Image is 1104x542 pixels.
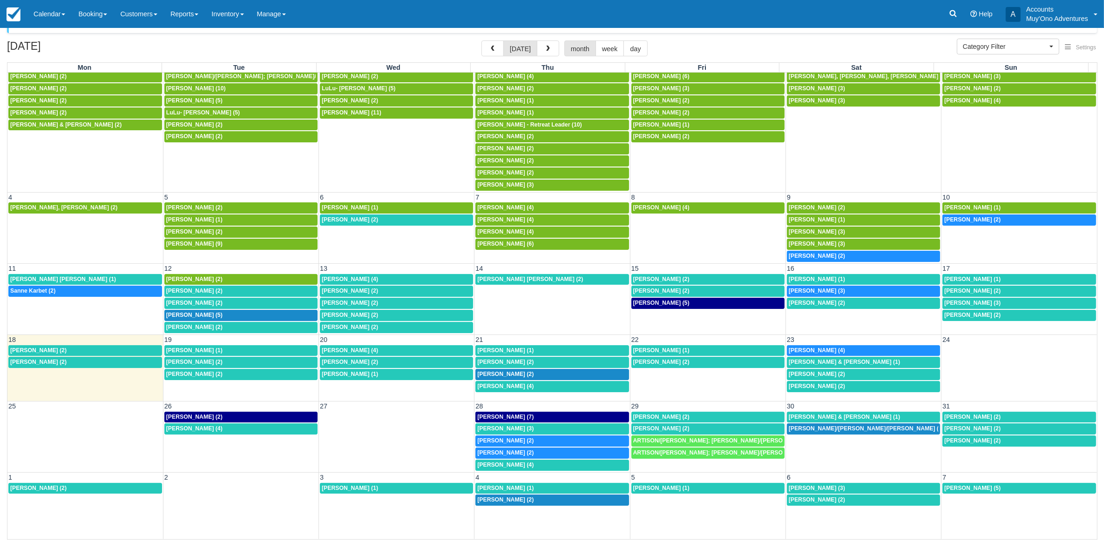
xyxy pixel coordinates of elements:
[475,180,629,191] a: [PERSON_NAME] (3)
[944,97,1001,104] span: [PERSON_NAME] (4)
[475,483,629,494] a: [PERSON_NAME] (1)
[322,288,378,294] span: [PERSON_NAME] (2)
[475,448,629,459] a: [PERSON_NAME] (2)
[386,64,400,71] span: Wed
[7,194,13,201] span: 4
[851,64,861,71] span: Sat
[475,214,629,226] a: [PERSON_NAME] (4)
[477,97,534,104] span: [PERSON_NAME] (1)
[477,383,534,389] span: [PERSON_NAME] (4)
[474,336,484,343] span: 21
[633,204,690,211] span: [PERSON_NAME] (4)
[942,435,1096,447] a: [PERSON_NAME] (2)
[944,288,1001,294] span: [PERSON_NAME] (2)
[322,204,378,211] span: [PERSON_NAME] (1)
[787,369,940,380] a: [PERSON_NAME] (2)
[787,381,940,392] a: [PERSON_NAME] (2)
[630,474,636,481] span: 5
[7,40,125,58] h2: [DATE]
[942,298,1096,309] a: [PERSON_NAME] (3)
[786,474,792,481] span: 6
[786,336,795,343] span: 23
[633,109,690,116] span: [PERSON_NAME] (2)
[477,109,534,116] span: [PERSON_NAME] (1)
[166,276,223,282] span: [PERSON_NAME] (2)
[477,437,534,444] span: [PERSON_NAME] (2)
[7,336,17,343] span: 18
[477,425,534,432] span: [PERSON_NAME] (3)
[8,357,162,368] a: [PERSON_NAME] (2)
[475,369,629,380] a: [PERSON_NAME] (2)
[475,95,629,107] a: [PERSON_NAME] (1)
[233,64,245,71] span: Tue
[10,359,67,365] span: [PERSON_NAME] (2)
[475,381,629,392] a: [PERSON_NAME] (4)
[8,71,162,82] a: [PERSON_NAME] (2)
[10,121,122,128] span: [PERSON_NAME] & [PERSON_NAME] (2)
[166,97,223,104] span: [PERSON_NAME] (5)
[477,485,534,491] span: [PERSON_NAME] (1)
[8,120,162,131] a: [PERSON_NAME] & [PERSON_NAME] (2)
[164,412,318,423] a: [PERSON_NAME] (2)
[789,204,845,211] span: [PERSON_NAME] (2)
[10,347,67,354] span: [PERSON_NAME] (2)
[164,357,318,368] a: [PERSON_NAME] (2)
[322,216,378,223] span: [PERSON_NAME] (2)
[475,167,629,179] a: [PERSON_NAME] (2)
[942,412,1096,423] a: [PERSON_NAME] (2)
[942,71,1096,82] a: [PERSON_NAME] (3)
[166,371,223,377] span: [PERSON_NAME] (2)
[475,107,629,119] a: [PERSON_NAME] (1)
[631,357,785,368] a: [PERSON_NAME] (2)
[957,39,1059,54] button: Category Filter
[10,485,67,491] span: [PERSON_NAME] (2)
[322,109,381,116] span: [PERSON_NAME] (11)
[789,97,845,104] span: [PERSON_NAME] (3)
[477,228,534,235] span: [PERSON_NAME] (4)
[477,216,534,223] span: [PERSON_NAME] (4)
[322,300,378,306] span: [PERSON_NAME] (2)
[1005,64,1017,71] span: Sun
[475,412,629,423] a: [PERSON_NAME] (7)
[477,157,534,164] span: [PERSON_NAME] (2)
[477,359,534,365] span: [PERSON_NAME] (2)
[322,276,378,282] span: [PERSON_NAME] (4)
[944,204,1001,211] span: [PERSON_NAME] (1)
[477,414,534,420] span: [PERSON_NAME] (7)
[322,73,378,80] span: [PERSON_NAME] (2)
[942,274,1096,285] a: [PERSON_NAME] (1)
[631,423,785,435] a: [PERSON_NAME] (2)
[944,425,1001,432] span: [PERSON_NAME] (2)
[477,462,534,468] span: [PERSON_NAME] (4)
[474,265,484,272] span: 14
[319,474,325,481] span: 3
[164,83,318,94] a: [PERSON_NAME] (10)
[787,227,940,238] a: [PERSON_NAME] (3)
[944,73,1001,80] span: [PERSON_NAME] (3)
[941,474,947,481] span: 7
[633,300,690,306] span: [PERSON_NAME] (5)
[322,312,378,318] span: [PERSON_NAME] (2)
[633,133,690,140] span: [PERSON_NAME] (2)
[633,73,690,80] span: [PERSON_NAME] (6)
[10,204,117,211] span: [PERSON_NAME], [PERSON_NAME] (2)
[942,483,1096,494] a: [PERSON_NAME] (5)
[787,274,940,285] a: [PERSON_NAME] (1)
[164,345,318,356] a: [PERSON_NAME] (1)
[963,42,1047,51] span: Category Filter
[787,202,940,214] a: [PERSON_NAME] (2)
[7,474,13,481] span: 1
[789,371,845,377] span: [PERSON_NAME] (2)
[786,194,792,201] span: 9
[631,131,785,142] a: [PERSON_NAME] (2)
[633,359,690,365] span: [PERSON_NAME] (2)
[944,312,1001,318] span: [PERSON_NAME] (2)
[698,64,706,71] span: Fri
[166,204,223,211] span: [PERSON_NAME] (2)
[320,274,473,285] a: [PERSON_NAME] (4)
[477,145,534,152] span: [PERSON_NAME] (2)
[787,239,940,250] a: [PERSON_NAME] (3)
[320,83,473,94] a: LuLu- [PERSON_NAME] (5)
[10,85,67,92] span: [PERSON_NAME] (2)
[787,423,940,435] a: [PERSON_NAME]/[PERSON_NAME]/[PERSON_NAME] (2)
